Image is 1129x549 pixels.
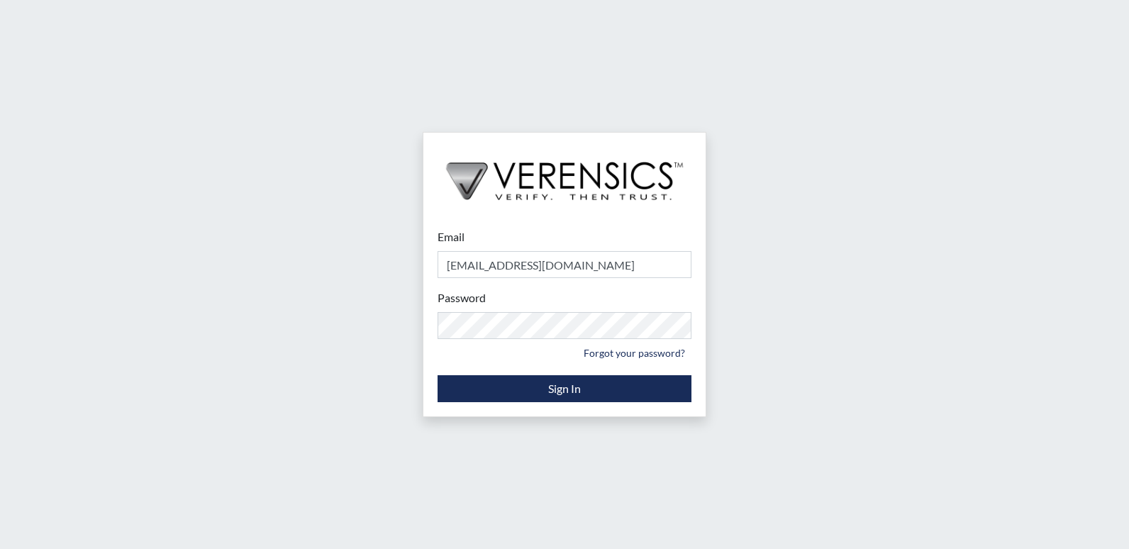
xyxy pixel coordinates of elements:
label: Password [438,289,486,306]
img: logo-wide-black.2aad4157.png [423,133,706,215]
label: Email [438,228,465,245]
button: Sign In [438,375,691,402]
a: Forgot your password? [577,342,691,364]
input: Email [438,251,691,278]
